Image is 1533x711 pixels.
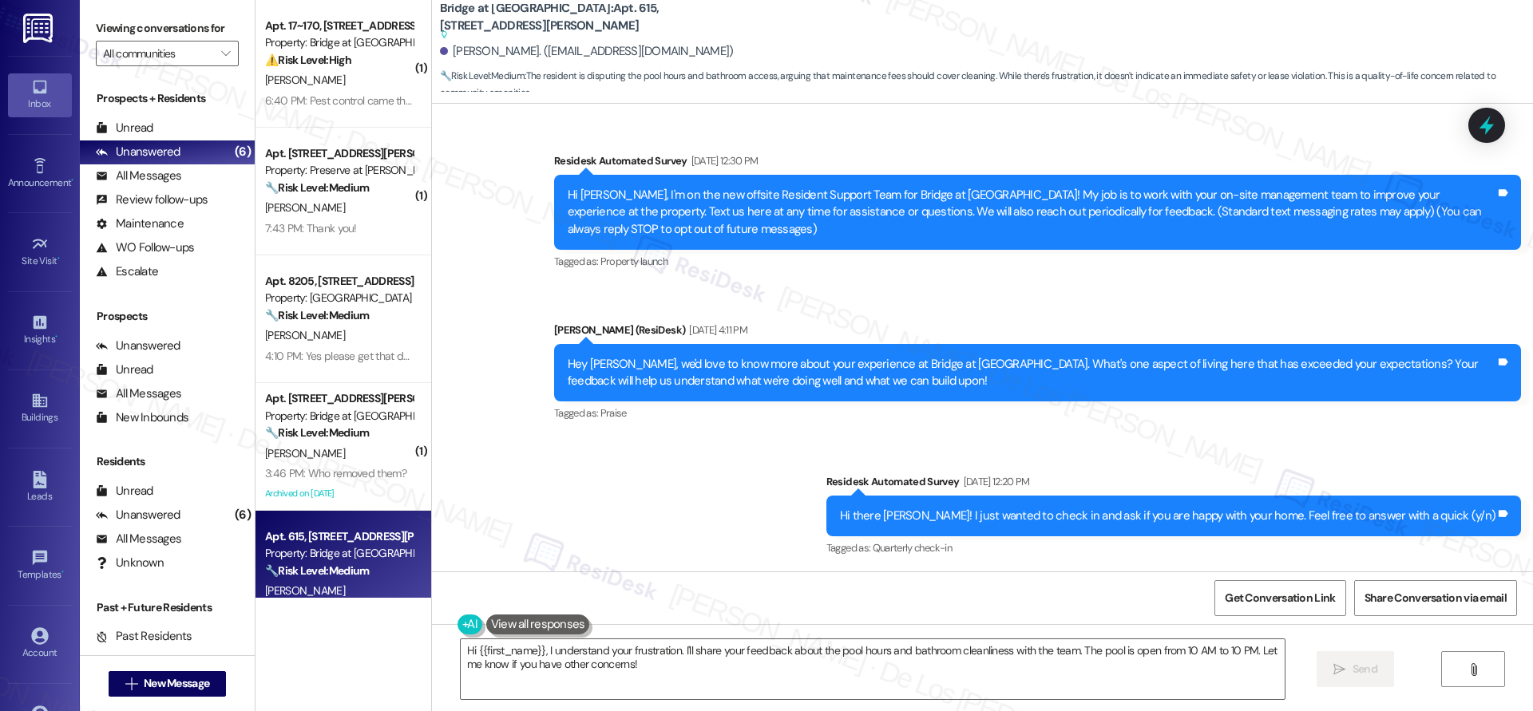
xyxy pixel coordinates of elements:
div: Unread [96,361,153,378]
div: Apt. 8205, [STREET_ADDRESS] [265,273,413,290]
a: Insights • [8,309,72,352]
div: WO Follow-ups [96,239,194,256]
div: Residesk Automated Survey [826,473,1521,496]
div: [DATE] 12:20 PM [960,473,1030,490]
div: Unread [96,120,153,136]
div: Apt. [STREET_ADDRESS][PERSON_NAME] [265,390,413,407]
button: Get Conversation Link [1214,580,1345,616]
a: Leads [8,466,72,509]
img: ResiDesk Logo [23,14,56,43]
div: Maintenance [96,215,184,232]
div: Residesk Automated Survey [554,152,1521,175]
div: Archived on [DATE] [263,484,414,504]
span: • [57,253,60,264]
span: New Message [144,675,209,692]
div: All Messages [96,531,181,547]
div: Tagged as: [554,250,1521,273]
div: Hey [PERSON_NAME], we'd love to know more about your experience at Bridge at [GEOGRAPHIC_DATA]. W... [568,356,1495,390]
div: Review follow-ups [96,192,208,208]
a: Buildings [8,387,72,430]
span: [PERSON_NAME] [265,446,345,460]
span: Quarterly check-in [873,541,952,555]
span: Praise [600,406,627,420]
div: [PERSON_NAME]. ([EMAIL_ADDRESS][DOMAIN_NAME]) [440,43,734,60]
div: Property: Bridge at [GEOGRAPHIC_DATA] [265,545,413,562]
div: Escalate [96,263,158,280]
span: Send [1353,661,1377,677]
span: • [71,175,73,186]
div: Unanswered [96,338,180,354]
strong: 🔧 Risk Level: Medium [265,425,369,440]
strong: ⚠️ Risk Level: High [265,53,351,67]
span: • [61,567,64,578]
div: [DATE] 12:30 PM [687,152,759,169]
div: All Messages [96,168,181,184]
span: • [55,331,57,342]
div: [DATE] 4:11 PM [685,322,747,338]
span: [PERSON_NAME] [265,328,345,342]
button: New Message [109,671,227,697]
span: [PERSON_NAME] [265,583,345,598]
div: Residents [80,453,255,470]
div: 4:10 PM: Yes please get that done [DATE]. You have my permission. I have a cat but she's chill [265,349,690,363]
strong: 🔧 Risk Level: Medium [265,308,369,322]
div: Property: [GEOGRAPHIC_DATA] [265,290,413,306]
div: Apt. 615, [STREET_ADDRESS][PERSON_NAME] [265,528,413,545]
a: Site Visit • [8,231,72,274]
strong: 🔧 Risk Level: Medium [440,69,525,82]
i:  [1333,663,1345,676]
a: Inbox [8,73,72,117]
div: Property: Bridge at [GEOGRAPHIC_DATA] [265,408,413,425]
div: Past + Future Residents [80,599,255,616]
div: [PERSON_NAME] (ResiDesk) [554,322,1521,344]
div: Property: Bridge at [GEOGRAPHIC_DATA] [265,34,413,51]
span: Property launch [600,255,667,268]
span: [PERSON_NAME] [265,73,345,87]
div: Apt. 17~170, [STREET_ADDRESS] [265,18,413,34]
strong: 🔧 Risk Level: Medium [265,180,369,195]
div: Apt. [STREET_ADDRESS][PERSON_NAME] [265,145,413,162]
i:  [125,677,137,690]
div: Past Residents [96,628,192,645]
i:  [221,47,230,60]
i:  [1468,663,1480,676]
label: Viewing conversations for [96,16,239,41]
div: Unanswered [96,507,180,523]
div: New Inbounds [96,409,188,426]
a: Account [8,622,72,666]
div: Property: Preserve at [PERSON_NAME][GEOGRAPHIC_DATA] [265,162,413,179]
button: Send [1317,651,1394,687]
strong: 🔧 Risk Level: Medium [265,563,369,578]
span: Share Conversation via email [1365,590,1507,606]
div: Prospects [80,308,255,325]
div: Hi there [PERSON_NAME]! I just wanted to check in and ask if you are happy with your home. Feel f... [840,508,1495,524]
div: Tagged as: [554,401,1521,425]
div: Unread [96,483,153,500]
span: [PERSON_NAME] [265,200,345,215]
div: All Messages [96,385,181,402]
div: Hi [PERSON_NAME], I'm on the new offsite Resident Support Team for Bridge at [GEOGRAPHIC_DATA]! M... [568,187,1495,238]
div: Prospects + Residents [80,90,255,107]
div: (6) [231,140,255,164]
div: Tagged as: [826,536,1521,559]
span: Get Conversation Link [1225,590,1335,606]
span: : The resident is disputing the pool hours and bathroom access, arguing that maintenance fees sho... [440,68,1533,102]
div: (6) [231,503,255,527]
textarea: Hi {{first_name}}, I understand your frustration. I'll share your feedback about the pool hours a... [461,639,1285,699]
input: All communities [103,41,213,66]
div: Unanswered [96,144,180,160]
a: Templates • [8,544,72,587]
div: 3:46 PM: Who removed them? [265,466,406,480]
div: 7:43 PM: Thank you! [265,221,357,235]
button: Share Conversation via email [1354,580,1517,616]
div: Unknown [96,555,164,571]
